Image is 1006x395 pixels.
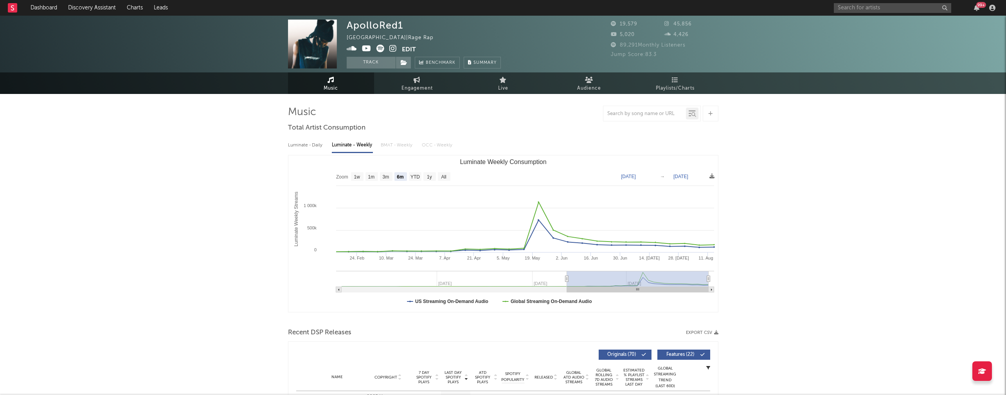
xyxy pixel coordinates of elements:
[584,256,598,260] text: 16. Jun
[401,84,433,93] span: Engagement
[374,375,397,380] span: Copyright
[288,155,718,312] svg: Luminate Weekly Consumption
[460,159,546,165] text: Luminate Weekly Consumption
[501,371,524,383] span: Spotify Popularity
[698,256,713,260] text: 11. Aug
[611,22,637,27] span: 19,579
[613,256,627,260] text: 30. Jun
[397,174,403,180] text: 6m
[303,203,317,208] text: 1 000k
[664,32,689,37] span: 4,426
[563,370,585,384] span: Global ATD Audio Streams
[974,5,979,11] button: 99+
[402,45,416,54] button: Edit
[414,370,434,384] span: 7 Day Spotify Plays
[556,256,567,260] text: 2. Jun
[593,368,615,387] span: Global Rolling 7D Audio Streams
[324,84,338,93] span: Music
[834,3,951,13] input: Search for artists
[374,72,460,94] a: Engagement
[336,174,348,180] text: Zoom
[657,350,710,360] button: Features(22)
[632,72,718,94] a: Playlists/Charts
[604,352,640,357] span: Originals ( 70 )
[497,256,510,260] text: 5. May
[467,256,481,260] text: 21. Apr
[464,57,501,69] button: Summary
[410,174,419,180] text: YTD
[660,174,665,179] text: →
[662,352,698,357] span: Features ( 22 )
[621,174,636,179] text: [DATE]
[656,84,695,93] span: Playlists/Charts
[293,192,299,247] text: Luminate Weekly Streams
[408,256,423,260] text: 24. Mar
[664,22,692,27] span: 45,856
[426,58,455,68] span: Benchmark
[639,256,660,260] text: 14. [DATE]
[599,350,651,360] button: Originals(70)
[577,84,601,93] span: Audience
[415,299,488,304] text: US Streaming On-Demand Audio
[354,174,360,180] text: 1w
[288,123,365,133] span: Total Artist Consumption
[288,139,324,152] div: Luminate - Daily
[611,32,635,37] span: 5,020
[379,256,394,260] text: 10. Mar
[510,299,592,304] text: Global Streaming On-Demand Audio
[349,256,364,260] text: 24. Feb
[314,247,316,252] text: 0
[498,84,508,93] span: Live
[288,72,374,94] a: Music
[673,174,688,179] text: [DATE]
[427,174,432,180] text: 1y
[439,256,450,260] text: 7. Apr
[472,370,493,384] span: ATD Spotify Plays
[415,57,460,69] a: Benchmark
[347,20,403,31] div: ApolloRed1
[312,374,363,380] div: Name
[546,72,632,94] a: Audience
[534,375,553,380] span: Released
[460,72,546,94] a: Live
[473,61,497,65] span: Summary
[347,33,443,43] div: [GEOGRAPHIC_DATA] | Rage Rap
[443,370,464,384] span: Last Day Spotify Plays
[525,256,540,260] text: 19. May
[623,368,645,387] span: Estimated % Playlist Streams Last Day
[382,174,389,180] text: 3m
[441,174,446,180] text: All
[332,139,373,152] div: Luminate - Weekly
[603,111,686,117] input: Search by song name or URL
[368,174,374,180] text: 1m
[347,57,396,69] button: Track
[976,2,986,8] div: 99 +
[653,366,677,389] div: Global Streaming Trend (Last 60D)
[686,330,718,335] button: Export CSV
[611,52,657,57] span: Jump Score: 83.3
[668,256,689,260] text: 28. [DATE]
[288,328,351,337] span: Recent DSP Releases
[307,225,317,230] text: 500k
[611,43,686,48] span: 89,291 Monthly Listeners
